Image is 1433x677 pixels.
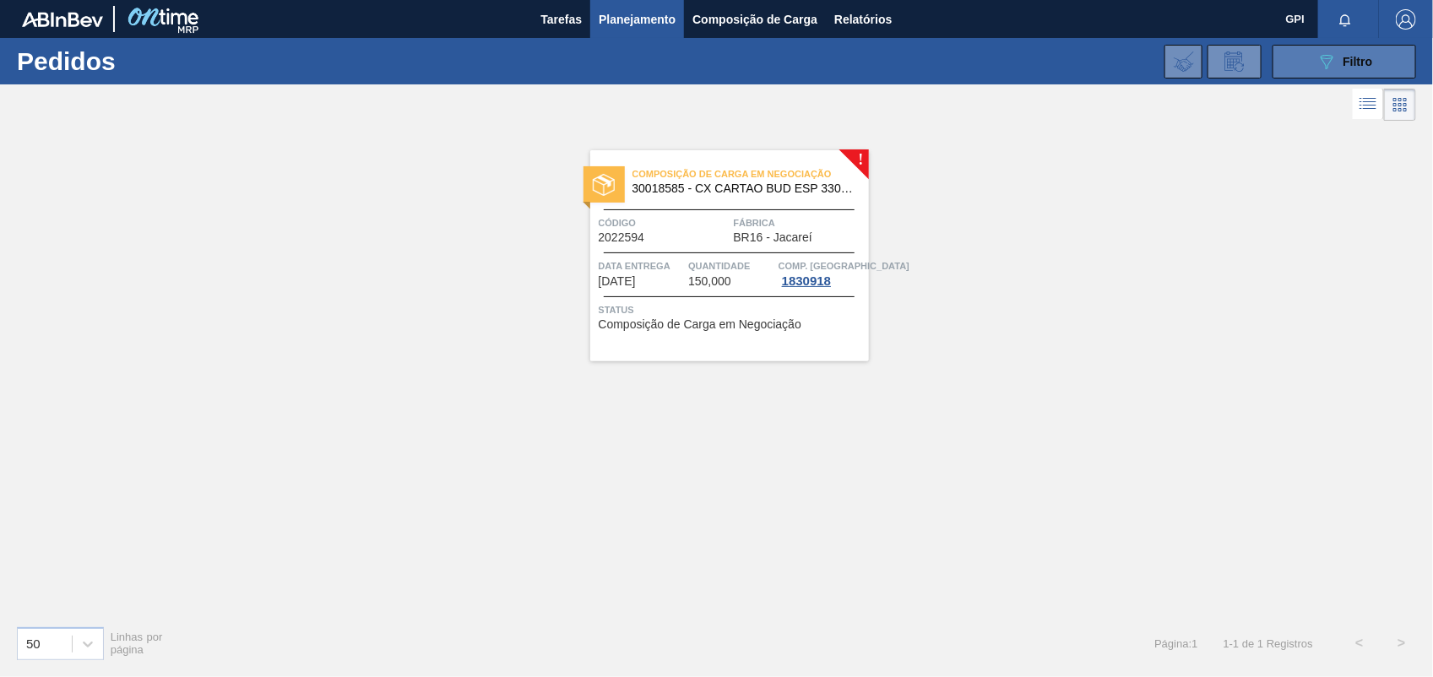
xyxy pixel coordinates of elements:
[599,214,730,231] span: Código
[22,12,103,27] img: TNhmsLtSVTkK8tSr43FrP2fwEKptu5GPRR3wAAAABJRU5ErkJggg==
[779,257,865,288] a: Comp. [GEOGRAPHIC_DATA]1830918
[1318,8,1372,31] button: Notificações
[540,9,582,30] span: Tarefas
[1353,89,1384,121] div: Visão em Lista
[1224,637,1313,650] span: 1 - 1 de 1 Registros
[779,257,909,274] span: Comp. Carga
[599,257,685,274] span: Data entrega
[1154,637,1197,650] span: Página : 1
[599,231,645,244] span: 2022594
[1343,55,1373,68] span: Filtro
[1164,45,1202,79] div: Importar Negociações dos Pedidos
[599,301,865,318] span: Status
[17,51,264,71] h1: Pedidos
[1396,9,1416,30] img: Logout
[692,9,817,30] span: Composição de Carga
[1208,45,1262,79] div: Solicitação de Revisão de Pedidos
[834,9,892,30] span: Relatórios
[111,631,163,656] span: Linhas por página
[632,165,869,182] span: Composição de Carga em Negociação
[599,9,676,30] span: Planejamento
[599,318,801,331] span: Composição de Carga em Negociação
[26,636,41,651] div: 50
[565,150,869,361] a: !statusComposição de Carga em Negociação30018585 - CX CARTAO BUD ESP 330ML C6 NIV23Código2022594F...
[688,257,774,274] span: Quantidade
[779,274,834,288] div: 1830918
[688,275,731,288] span: 150,000
[734,214,865,231] span: Fábrica
[632,182,855,195] span: 30018585 - CX CARTAO BUD ESP 330ML C6 NIV23
[734,231,812,244] span: BR16 - Jacareí
[1384,89,1416,121] div: Visão em Cards
[593,174,615,196] img: status
[599,275,636,288] span: 17/09/2025
[1381,622,1423,664] button: >
[1273,45,1416,79] button: Filtro
[1338,622,1381,664] button: <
